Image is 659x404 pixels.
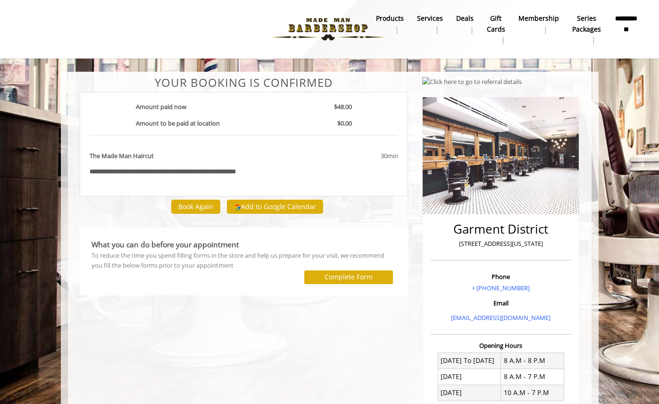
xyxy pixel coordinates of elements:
[472,284,530,292] a: + [PHONE_NUMBER]
[487,13,505,34] b: gift cards
[334,102,352,111] b: $48.00
[337,119,352,127] b: $0.00
[480,12,512,47] a: Gift cardsgift cards
[422,77,522,87] img: Click here to go to referral details
[227,200,323,214] button: Add to Google Calendar
[566,12,608,47] a: Series packagesSeries packages
[512,12,566,36] a: MembershipMembership
[417,13,443,24] b: Services
[456,13,474,24] b: Deals
[451,313,551,322] a: [EMAIL_ADDRESS][DOMAIN_NAME]
[433,273,569,280] h3: Phone
[501,353,564,369] td: 8 A.M - 8 P.M
[431,342,571,349] h3: Opening Hours
[171,200,220,213] button: Book Again
[410,12,450,36] a: ServicesServices
[376,13,404,24] b: products
[136,102,186,111] b: Amount paid now
[450,12,480,36] a: DealsDeals
[90,151,154,161] b: The Made Man Haircut
[136,119,220,127] b: Amount to be paid at location
[438,385,501,401] td: [DATE]
[501,385,564,401] td: 10 A.M - 7 P.M
[438,369,501,385] td: [DATE]
[433,239,569,249] p: [STREET_ADDRESS][US_STATE]
[92,239,239,250] b: What you can do before your appointment
[263,3,393,55] img: Made Man Barbershop logo
[92,251,397,270] div: To reduce the time you spend filling forms in the store and help us prepare for your visit, we re...
[501,369,564,385] td: 8 A.M - 7 P.M
[438,353,501,369] td: [DATE] To [DATE]
[433,222,569,236] h2: Garment District
[80,76,409,89] center: Your Booking is confirmed
[304,270,393,284] button: Complete Form
[518,13,559,24] b: Membership
[305,151,398,161] div: 30min
[369,12,410,36] a: Productsproducts
[433,300,569,306] h3: Email
[572,13,601,34] b: Series packages
[325,273,373,281] label: Complete Form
